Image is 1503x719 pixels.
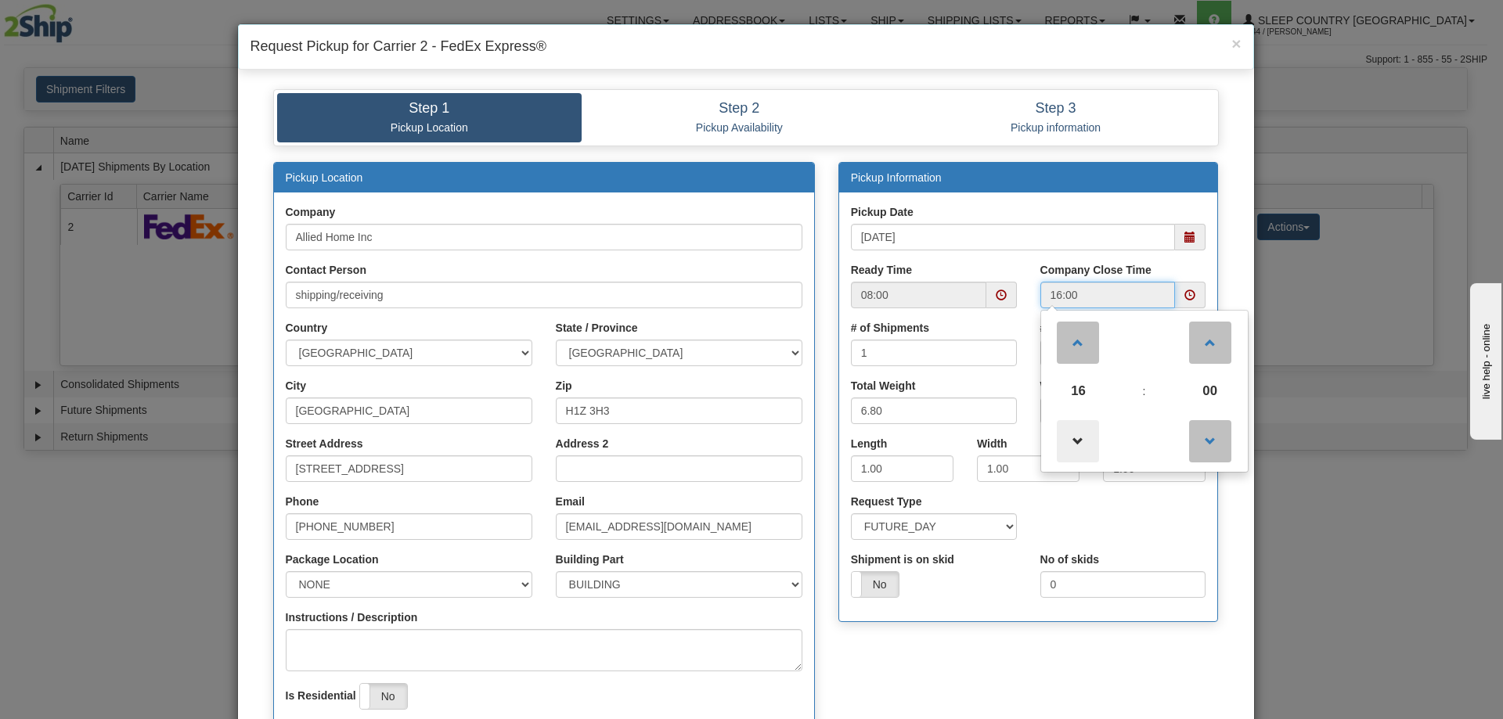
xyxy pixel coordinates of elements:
[556,320,638,336] label: State / Province
[286,552,379,567] label: Package Location
[1055,412,1101,469] a: Decrement Hour
[277,93,582,142] a: Step 1 Pickup Location
[1040,552,1099,567] label: No of skids
[1057,370,1099,412] span: Pick Hour
[1055,314,1101,370] a: Increment Hour
[593,101,885,117] h4: Step 2
[286,688,356,703] label: Is Residential
[556,378,572,394] label: Zip
[1231,34,1241,52] span: ×
[289,120,571,135] p: Pickup Location
[286,262,366,278] label: Contact Person
[1040,262,1152,278] label: Company Close Time
[851,494,922,509] label: Request Type
[852,572,899,597] label: No
[286,204,336,220] label: Company
[286,436,363,451] label: Street Address
[851,378,916,394] label: Total Weight
[556,436,609,451] label: Address 2
[286,609,418,625] label: Instructions / Description
[360,684,407,709] label: No
[286,171,363,184] a: Pickup Location
[289,101,571,117] h4: Step 1
[556,552,624,567] label: Building Part
[897,93,1215,142] a: Step 3 Pickup information
[286,494,319,509] label: Phone
[286,378,306,394] label: City
[1112,370,1175,412] td: :
[1231,35,1241,52] button: Close
[1467,279,1501,439] iframe: chat widget
[977,436,1007,451] label: Width
[1189,370,1231,412] span: Pick Minute
[909,101,1203,117] h4: Step 3
[851,262,912,278] label: Ready Time
[582,93,897,142] a: Step 2 Pickup Availability
[12,13,145,25] div: live help - online
[851,171,942,184] a: Pickup Information
[909,120,1203,135] p: Pickup information
[851,204,914,220] label: Pickup Date
[851,320,929,336] label: # of Shipments
[556,494,585,509] label: Email
[851,552,954,567] label: Shipment is on skid
[851,436,888,451] label: Length
[286,320,328,336] label: Country
[593,120,885,135] p: Pickup Availability
[1187,412,1233,469] a: Decrement Minute
[250,37,1242,57] h4: Request Pickup for Carrier 2 - FedEx Express®
[1187,314,1233,370] a: Increment Minute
